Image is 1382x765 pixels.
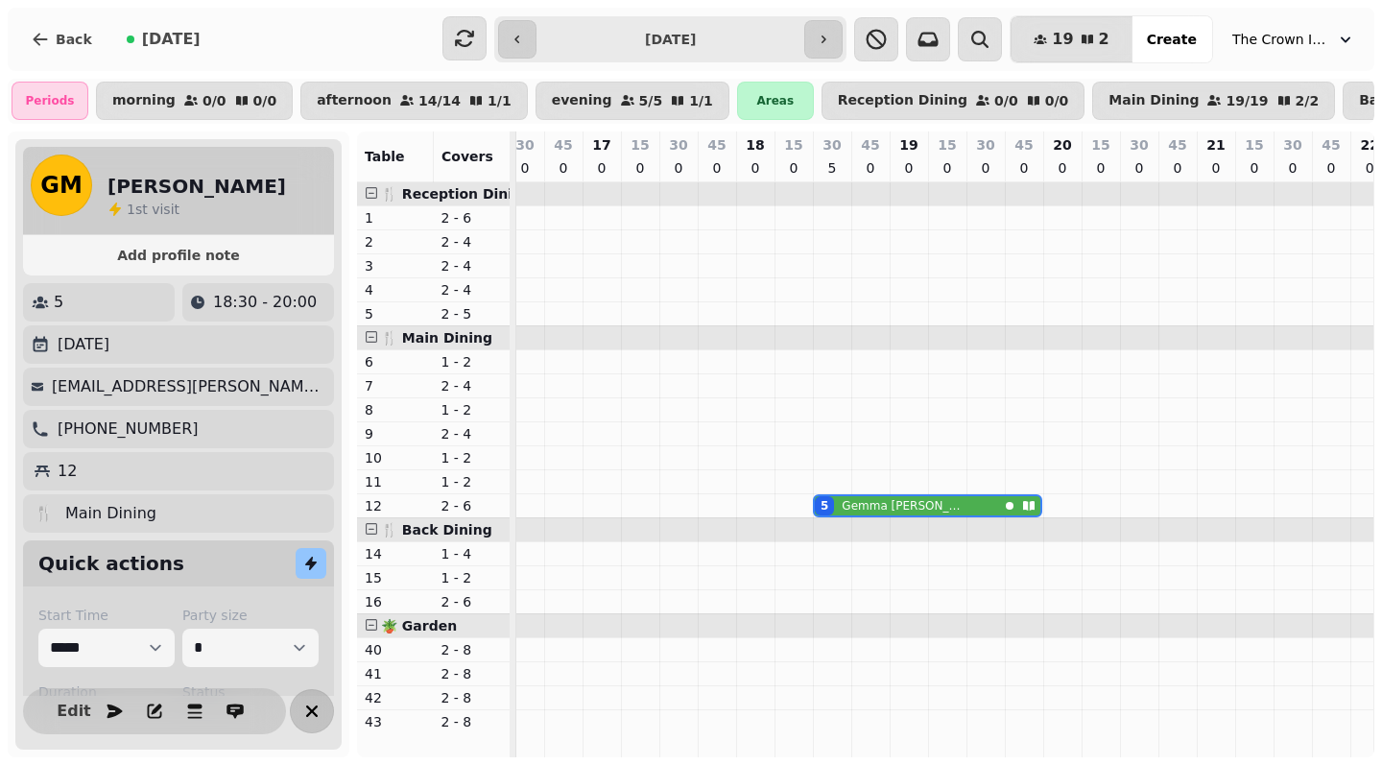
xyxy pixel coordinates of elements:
span: The Crown Inn [1232,30,1328,49]
p: 8 [365,400,426,419]
p: [DATE] [58,333,109,356]
p: 2 [365,232,426,251]
p: 1 / 1 [689,94,713,108]
p: [PHONE_NUMBER] [58,418,199,441]
p: 1 - 2 [441,448,503,467]
p: Gemma [PERSON_NAME] [842,498,963,514]
p: 1 - 2 [441,400,503,419]
p: 19 [899,135,917,155]
p: 30 [976,135,994,155]
p: 30 [1130,135,1148,155]
button: Create [1132,16,1212,62]
p: 0 [940,158,955,178]
p: 16 [365,592,426,611]
p: 0 / 0 [203,94,226,108]
p: 2 - 8 [441,688,503,707]
p: 42 [365,688,426,707]
p: 10 [365,448,426,467]
button: [DATE] [111,16,216,62]
span: [DATE] [142,32,201,47]
p: 3 [365,256,426,275]
p: 14 [365,544,426,563]
p: 7 [365,376,426,395]
p: Reception Dining [838,93,967,108]
p: 0 [1016,158,1032,178]
p: 30 [1283,135,1301,155]
p: 15 [631,135,649,155]
span: 🍴 Back Dining [381,522,492,538]
p: 0 / 0 [1045,94,1069,108]
span: st [135,202,152,217]
p: 0 [632,158,648,178]
label: Duration [38,682,175,702]
p: 2 - 6 [441,592,503,611]
p: Main Dining [1108,93,1199,108]
p: 6 [365,352,426,371]
span: Covers [441,149,493,164]
p: 5 [824,158,840,178]
button: Main Dining19/192/2 [1092,82,1335,120]
button: The Crown Inn [1221,22,1367,57]
p: 0 [786,158,801,178]
span: 🍴 Reception Dining [381,186,532,202]
span: 🍴 Main Dining [381,330,492,346]
p: 0 [556,158,571,178]
button: Back [15,16,107,62]
p: 0 [1055,158,1070,178]
p: [EMAIL_ADDRESS][PERSON_NAME][DOMAIN_NAME] [52,375,326,398]
p: 2 - 6 [441,208,503,227]
p: 0 [1093,158,1108,178]
p: 0 [901,158,917,178]
p: 2 - 4 [441,376,503,395]
p: 19 / 19 [1226,94,1268,108]
button: evening5/51/1 [536,82,729,120]
p: 2 - 8 [441,640,503,659]
p: 🍴 [35,502,54,525]
p: 30 [822,135,841,155]
button: morning0/00/0 [96,82,293,120]
p: evening [552,93,612,108]
p: 2 - 4 [441,424,503,443]
p: 5 / 5 [639,94,663,108]
label: Party size [182,606,319,625]
p: morning [112,93,176,108]
p: 2 / 2 [1296,94,1320,108]
span: 🪴 Garden [381,618,457,634]
p: 1 - 2 [441,352,503,371]
span: Edit [62,704,85,719]
p: 0 [978,158,993,178]
p: 12 [365,496,426,515]
p: 0 [1208,158,1224,178]
span: 19 [1052,32,1073,47]
p: 0 [1285,158,1300,178]
p: 18:30 - 20:00 [213,291,317,314]
p: 20 [1053,135,1071,155]
p: 15 [1091,135,1109,155]
button: Add profile note [31,243,326,268]
p: 1 - 2 [441,472,503,491]
p: 45 [1322,135,1340,155]
p: 9 [365,424,426,443]
p: 18 [746,135,764,155]
h2: [PERSON_NAME] [107,173,286,200]
p: 45 [1168,135,1186,155]
button: 192 [1011,16,1132,62]
h2: Quick actions [38,550,184,577]
span: Back [56,33,92,46]
p: 2 - 6 [441,496,503,515]
p: 22 [1361,135,1379,155]
p: 0 [1170,158,1185,178]
p: 14 / 14 [418,94,461,108]
p: 0 [671,158,686,178]
p: visit [127,200,179,219]
p: 15 [1245,135,1263,155]
label: Start Time [38,606,175,625]
button: afternoon14/141/1 [300,82,528,120]
p: 45 [1014,135,1033,155]
span: Table [365,149,405,164]
p: 15 [365,568,426,587]
p: 30 [515,135,534,155]
button: Edit [55,692,93,730]
button: Reception Dining0/00/0 [822,82,1084,120]
p: 40 [365,640,426,659]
